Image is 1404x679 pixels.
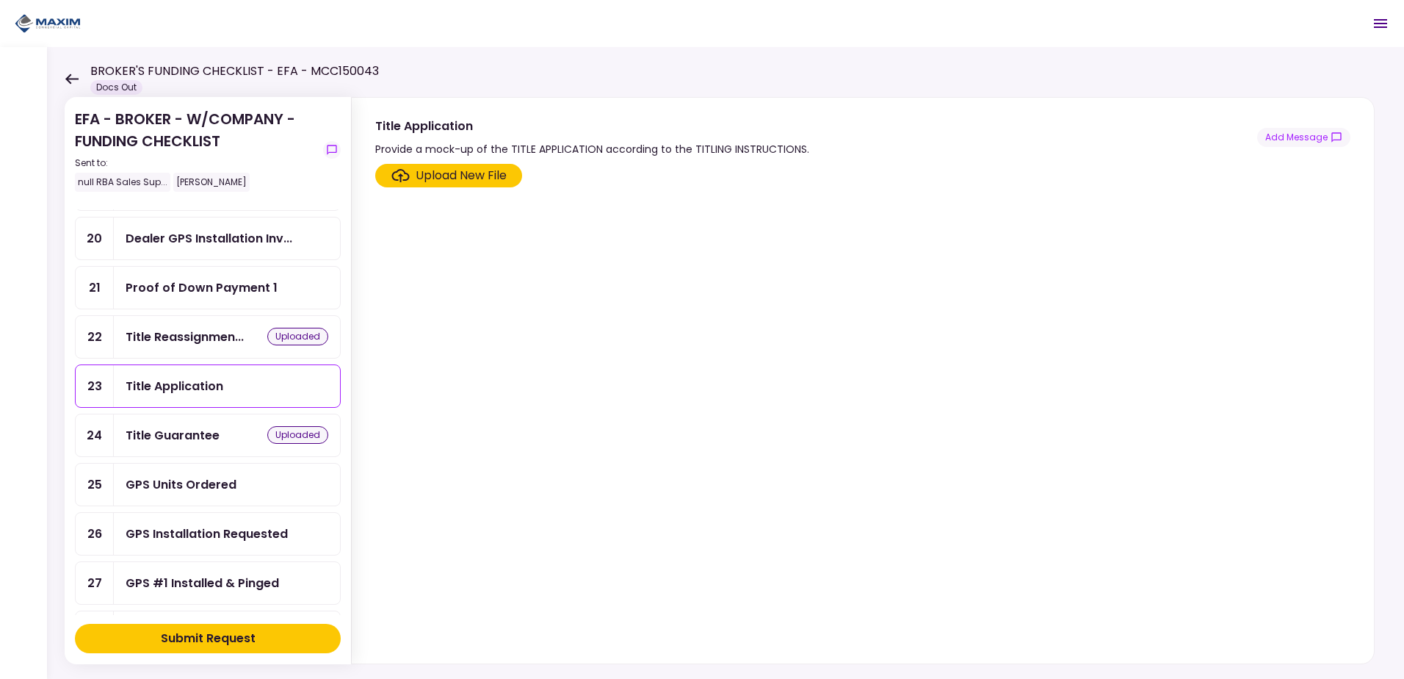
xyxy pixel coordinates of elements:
a: 22Title Reassignmentuploaded [75,315,341,359]
button: Submit Request [75,624,341,653]
a: 24Title Guaranteeuploaded [75,414,341,457]
div: uploaded [267,426,328,444]
div: uploaded [267,328,328,345]
div: Docs Out [90,80,142,95]
a: 28GPS #2 Installed & Pinged [75,611,341,654]
div: Submit Request [161,630,256,647]
h1: BROKER'S FUNDING CHECKLIST - EFA - MCC150043 [90,62,379,80]
div: 25 [76,464,114,506]
div: 23 [76,365,114,407]
div: EFA - BROKER - W/COMPANY - FUNDING CHECKLIST [75,108,317,192]
button: Open menu [1363,6,1398,41]
div: Title Application [126,377,223,395]
div: GPS Installation Requested [126,525,288,543]
div: Title Guarantee [126,426,220,445]
span: Click here to upload the required document [375,164,522,187]
div: GPS #1 Installed & Pinged [126,574,279,592]
div: Title Application [375,117,809,135]
a: 23Title Application [75,364,341,408]
div: Dealer GPS Installation Invoice [126,229,292,248]
div: 21 [76,267,114,309]
div: null RBA Sales Sup... [75,173,170,192]
div: 26 [76,513,114,555]
a: 21Proof of Down Payment 1 [75,266,341,309]
div: 20 [76,218,114,259]
div: 24 [76,414,114,456]
div: Provide a mock-up of the TITLE APPLICATION according to the TITLING INSTRUCTIONS. [375,140,809,158]
div: Title ApplicationProvide a mock-up of the TITLE APPLICATION according to the TITLING INSTRUCTIONS... [351,97,1375,664]
a: 27GPS #1 Installed & Pinged [75,561,341,605]
div: [PERSON_NAME] [173,173,250,192]
div: Title Reassignment [126,328,244,346]
div: Upload New File [416,167,507,184]
div: GPS Units Ordered [126,475,236,494]
img: Partner icon [15,12,81,35]
button: show-messages [1257,128,1350,147]
div: 27 [76,562,114,604]
a: 26GPS Installation Requested [75,512,341,556]
button: show-messages [323,141,341,159]
a: 20Dealer GPS Installation Invoice [75,217,341,260]
div: 22 [76,316,114,358]
div: Sent to: [75,157,317,170]
div: 28 [76,611,114,653]
a: 25GPS Units Ordered [75,463,341,506]
div: Proof of Down Payment 1 [126,279,278,297]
